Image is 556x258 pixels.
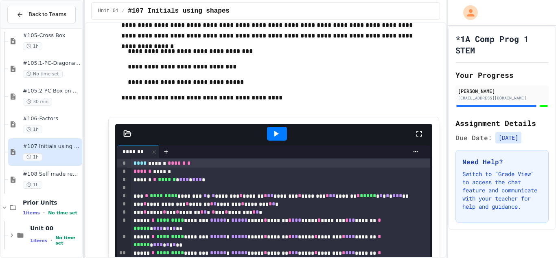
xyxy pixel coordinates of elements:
span: Due Date: [455,133,492,143]
span: Back to Teams [28,10,66,19]
h2: Assignment Details [455,117,549,129]
span: [DATE] [495,132,521,143]
button: Back to Teams [7,6,76,23]
span: #108 Self made review (15pts) [23,171,81,178]
span: 30 min [23,98,52,106]
span: #105.2-PC-Box on Box [23,88,81,95]
span: Unit 00 [30,225,81,232]
span: • [43,209,45,216]
span: 1h [23,153,42,161]
div: [PERSON_NAME] [458,87,546,95]
span: #106-Factors [23,115,81,122]
span: 1 items [30,238,47,243]
span: #107 Initials using shapes [23,143,81,150]
span: 1h [23,42,42,50]
span: No time set [23,70,63,78]
span: / [122,8,125,14]
span: Prior Units [23,199,81,206]
h3: Need Help? [462,157,542,167]
span: 1h [23,181,42,189]
span: #107 Initials using shapes [128,6,230,16]
div: [EMAIL_ADDRESS][DOMAIN_NAME] [458,95,546,101]
h2: Your Progress [455,69,549,81]
span: 1 items [23,210,40,216]
span: Unit 01 [98,8,118,14]
span: #105-Cross Box [23,32,81,39]
div: My Account [455,3,480,22]
span: • [50,237,52,244]
h1: *1A Comp Prog 1 STEM [455,33,549,56]
p: Switch to "Grade View" to access the chat feature and communicate with your teacher for help and ... [462,170,542,211]
span: No time set [48,210,77,216]
span: No time set [55,235,81,246]
span: #105.1-PC-Diagonal line [23,60,81,67]
span: 1h [23,126,42,133]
